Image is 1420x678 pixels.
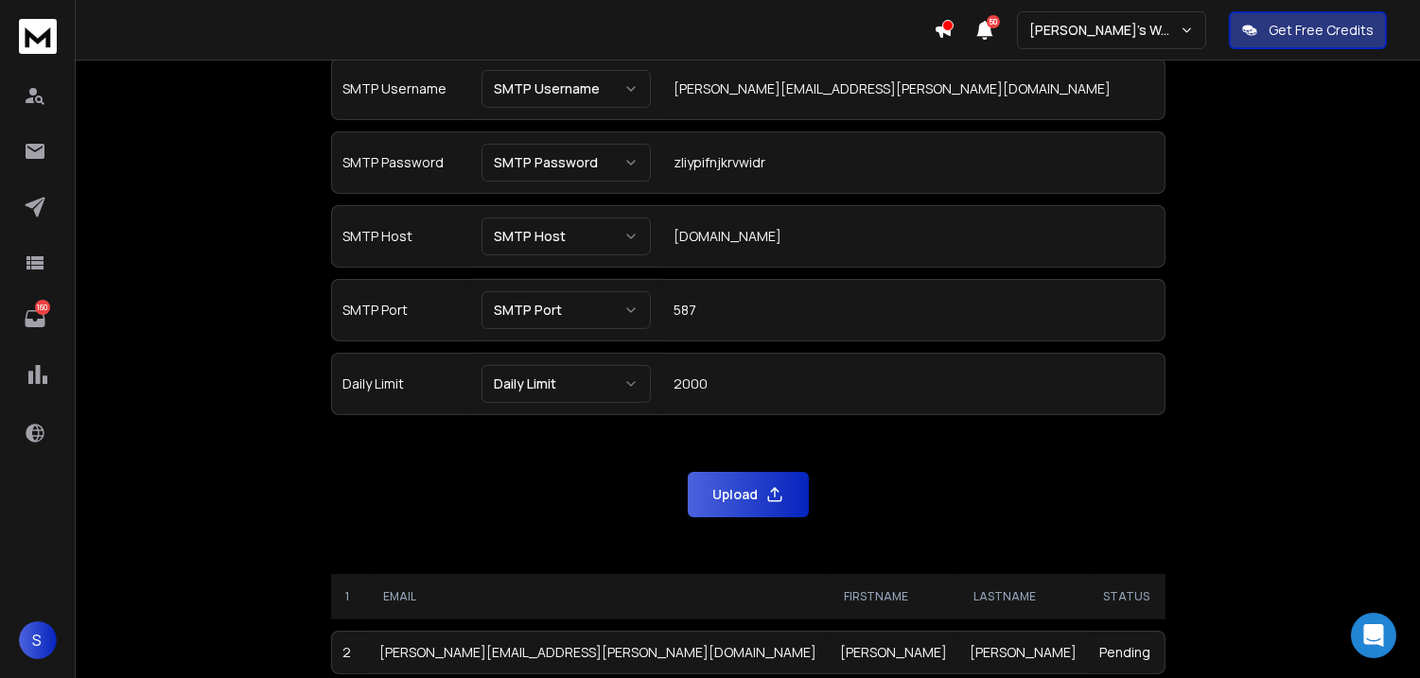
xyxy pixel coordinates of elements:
button: S [19,621,57,659]
th: 1 [331,574,369,619]
td: SMTP Port [331,279,470,341]
th: LastName [959,574,1089,619]
button: SMTP Password [482,144,651,182]
th: Status [1089,574,1166,619]
button: Daily Limit [482,365,651,403]
td: SMTP Password [331,131,470,194]
div: Pending [1100,643,1153,662]
a: 160 [16,300,54,338]
button: SMTP Username [482,70,651,108]
td: SMTP Username [331,58,470,120]
td: [PERSON_NAME] [959,631,1089,674]
button: SMTP Port [482,291,651,329]
div: Open Intercom Messenger [1351,613,1396,658]
div: [PERSON_NAME][EMAIL_ADDRESS][PERSON_NAME][DOMAIN_NAME] [674,79,1153,98]
td: 2 [331,631,369,674]
span: 50 [987,15,1000,28]
th: FirstName [830,574,959,619]
button: SMTP Host [482,217,651,255]
p: Get Free Credits [1269,21,1374,40]
div: 587 [674,301,1153,320]
div: zliypifnjkrvwidr [674,153,1153,172]
td: SMTP Host [331,205,470,268]
th: Email [369,574,830,619]
button: Upload [688,472,809,517]
td: [PERSON_NAME] [830,631,959,674]
img: logo [19,19,57,54]
td: Daily Limit [331,353,470,415]
button: Get Free Credits [1229,11,1387,49]
div: 2000 [674,374,1153,393]
p: Upload [713,485,759,504]
div: [DOMAIN_NAME] [674,227,1153,246]
p: 160 [35,300,50,315]
td: [PERSON_NAME][EMAIL_ADDRESS][PERSON_NAME][DOMAIN_NAME] [369,631,830,674]
p: [PERSON_NAME]'s Workspace [1029,21,1180,40]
